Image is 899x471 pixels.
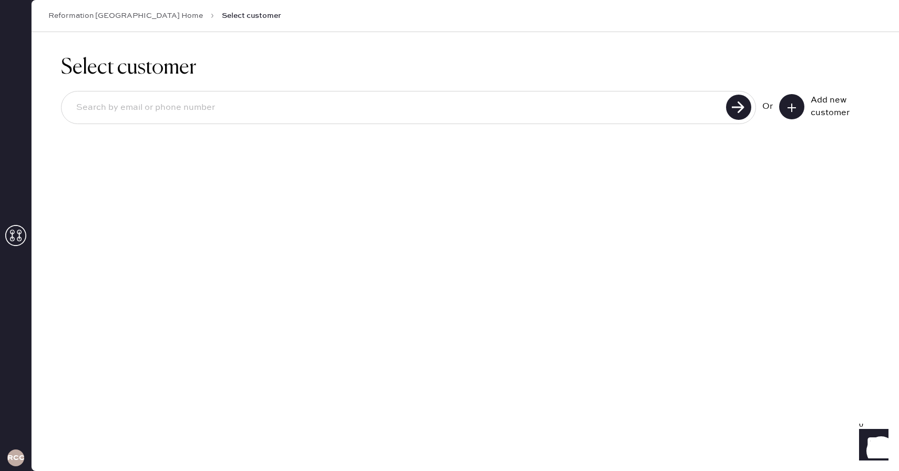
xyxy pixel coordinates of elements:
[811,94,863,119] div: Add new customer
[222,11,281,21] span: Select customer
[68,96,723,120] input: Search by email or phone number
[762,100,773,113] div: Or
[48,11,203,21] a: Reformation [GEOGRAPHIC_DATA] Home
[7,454,24,462] h3: RCCA
[61,55,870,80] h1: Select customer
[849,424,894,469] iframe: Front Chat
